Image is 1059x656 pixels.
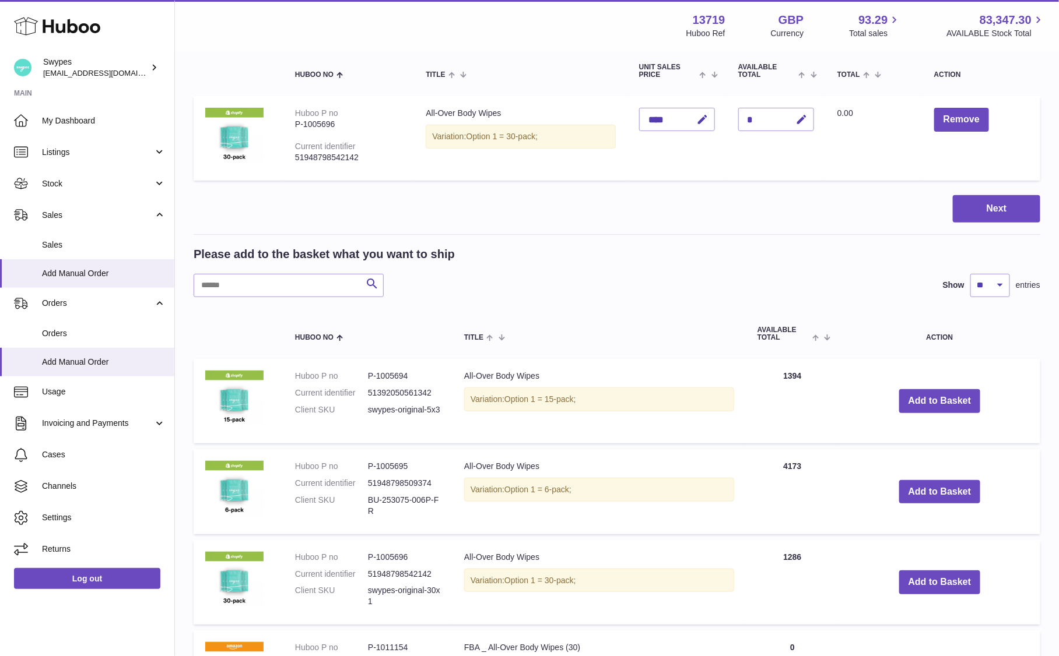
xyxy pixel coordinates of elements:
td: 4173 [746,449,839,534]
div: Swypes [43,57,148,79]
dd: 51392050561342 [368,387,441,398]
div: Huboo Ref [686,28,725,39]
dt: Current identifier [295,569,368,580]
span: Invoicing and Payments [42,418,153,429]
span: Add Manual Order [42,357,166,368]
span: Option 1 = 30-pack; [504,576,576,585]
label: Show [943,280,965,291]
span: Orders [42,328,166,339]
dd: P-1005695 [368,461,441,472]
span: 83,347.30 [980,12,1032,28]
button: Next [953,195,1040,223]
button: Add to Basket [899,389,981,413]
span: Total [837,71,860,79]
td: 1394 [746,359,839,443]
span: My Dashboard [42,115,166,126]
span: Usage [42,386,166,397]
div: 51948798542142 [295,152,402,163]
td: 1286 [746,540,839,625]
td: All-Over Body Wipes [414,96,627,181]
span: Listings [42,147,153,158]
span: Channels [42,481,166,492]
img: All-Over Body Wipes [205,371,264,429]
th: Action [839,315,1040,353]
dd: BU-253075-006P-FR [368,495,441,517]
img: All-Over Body Wipes [205,108,264,166]
span: Title [464,334,483,341]
span: Unit Sales Price [639,64,697,79]
div: Variation: [464,387,734,411]
span: entries [1016,280,1040,291]
span: Sales [42,210,153,221]
dd: P-1005694 [368,371,441,382]
span: Option 1 = 30-pack; [467,132,538,141]
div: Variation: [426,125,615,149]
span: Settings [42,512,166,523]
h2: Please add to the basket what you want to ship [194,246,455,262]
dd: 51948798542142 [368,569,441,580]
dt: Current identifier [295,478,368,489]
span: Huboo no [295,334,334,341]
span: Option 1 = 6-pack; [504,485,571,494]
button: Add to Basket [899,570,981,594]
span: AVAILABLE Total [738,64,796,79]
strong: GBP [779,12,804,28]
span: Cases [42,449,166,460]
a: Log out [14,568,160,589]
dd: swypes-original-5x3 [368,404,441,415]
td: All-Over Body Wipes [453,449,746,534]
span: Total sales [849,28,901,39]
dt: Huboo P no [295,371,368,382]
div: Currency [771,28,804,39]
div: Current identifier [295,142,356,151]
dt: Client SKU [295,495,368,517]
dt: Huboo P no [295,461,368,472]
span: Add Manual Order [42,268,166,279]
span: 0.00 [837,108,853,118]
a: 93.29 Total sales [849,12,901,39]
dt: Current identifier [295,387,368,398]
dd: swypes-original-30x1 [368,585,441,607]
span: Title [426,71,445,79]
span: Returns [42,544,166,555]
div: Variation: [464,478,734,502]
div: Huboo P no [295,108,338,118]
span: 93.29 [858,12,888,28]
dd: 51948798509374 [368,478,441,489]
span: [EMAIL_ADDRESS][DOMAIN_NAME] [43,68,171,77]
span: Huboo no [295,71,334,79]
span: Stock [42,178,153,189]
dt: Client SKU [295,404,368,415]
span: AVAILABLE Total [758,326,809,341]
span: Sales [42,239,166,251]
dd: P-1005696 [368,552,441,563]
img: hello@swypes.co.uk [14,59,31,76]
div: Variation: [464,569,734,592]
span: AVAILABLE Stock Total [946,28,1045,39]
img: All-Over Body Wipes [205,552,264,610]
dd: P-1011154 [368,642,441,653]
dt: Huboo P no [295,552,368,563]
span: Option 1 = 15-pack; [504,394,576,404]
div: P-1005696 [295,119,402,130]
img: All-Over Body Wipes [205,461,264,519]
td: All-Over Body Wipes [453,540,746,625]
dt: Huboo P no [295,642,368,653]
td: All-Over Body Wipes [453,359,746,443]
strong: 13719 [693,12,725,28]
a: 83,347.30 AVAILABLE Stock Total [946,12,1045,39]
button: Remove [934,108,989,132]
div: Action [934,71,1029,79]
button: Add to Basket [899,480,981,504]
dt: Client SKU [295,585,368,607]
span: Orders [42,298,153,309]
